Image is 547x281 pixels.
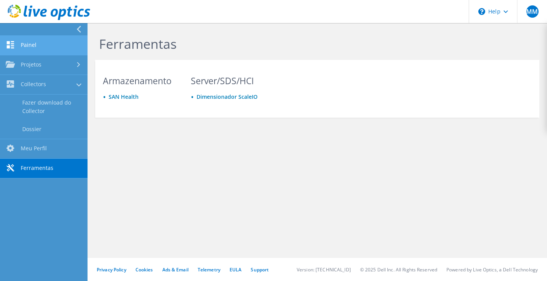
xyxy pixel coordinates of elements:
li: Powered by Live Optics, a Dell Technology [446,266,538,273]
a: Ads & Email [162,266,188,273]
h1: Ferramentas [99,36,532,52]
a: SAN Health [109,93,139,100]
h3: Server/SDS/HCI [191,76,264,85]
li: Version: [TECHNICAL_ID] [297,266,351,273]
span: MM [526,5,539,18]
svg: \n [478,8,485,15]
a: Support [251,266,269,273]
a: Cookies [136,266,153,273]
a: Privacy Policy [97,266,126,273]
a: Telemetry [198,266,220,273]
a: EULA [230,266,241,273]
li: © 2025 Dell Inc. All Rights Reserved [360,266,437,273]
h3: Armazenamento [103,76,176,85]
a: Dimensionador ScaleIO [197,93,258,100]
